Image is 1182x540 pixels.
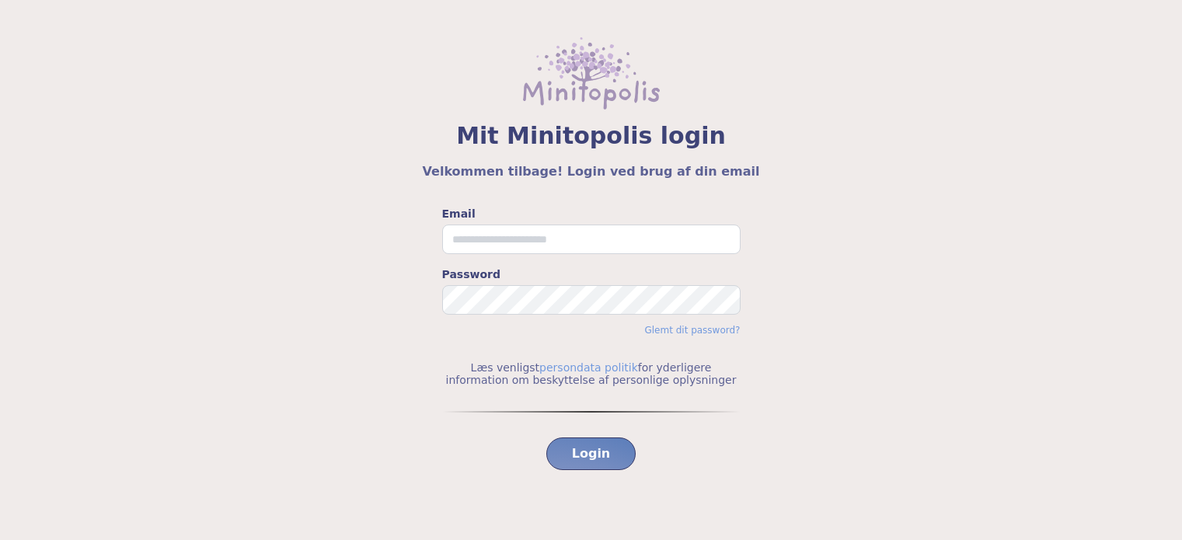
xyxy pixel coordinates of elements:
[539,361,638,374] a: persondata politik
[644,325,740,336] a: Glemt dit password?
[442,267,741,282] label: Password
[572,444,611,463] span: Login
[37,122,1145,150] span: Mit Minitopolis login
[546,437,636,470] button: Login
[37,162,1145,181] h5: Velkommen tilbage! Login ved brug af din email
[442,361,741,386] p: Læs venligst for yderligere information om beskyttelse af personlige oplysninger
[442,206,741,221] label: Email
